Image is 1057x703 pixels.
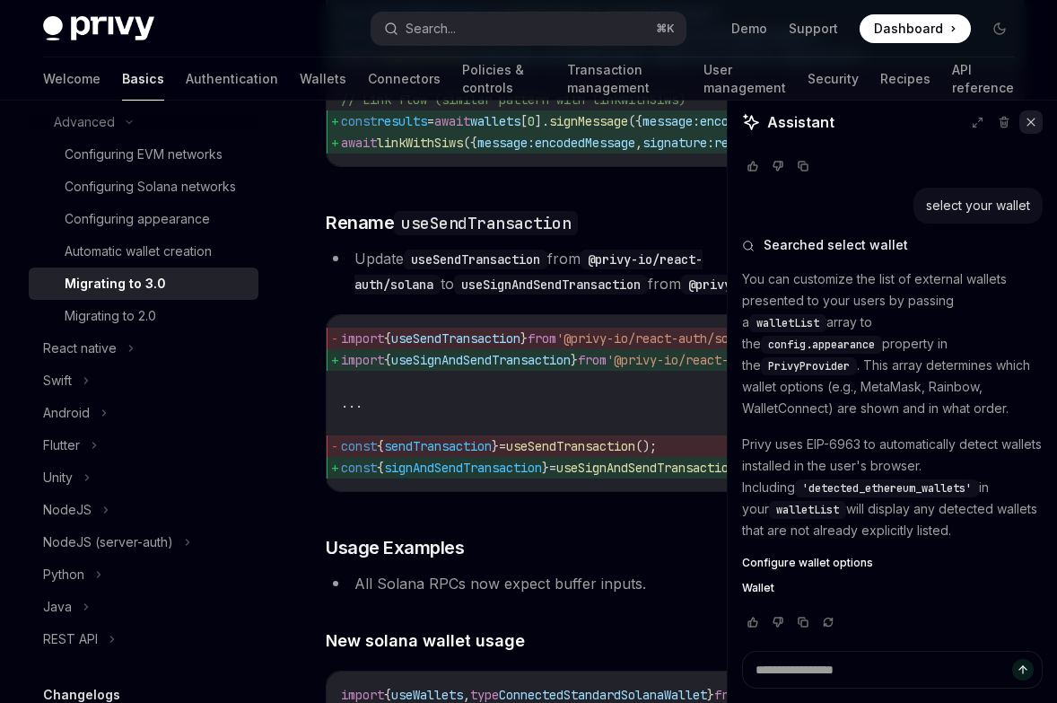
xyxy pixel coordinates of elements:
[628,113,642,129] span: ({
[535,113,549,129] span: ].
[742,157,764,175] button: Vote that response was good
[377,113,427,129] span: results
[326,571,1025,596] li: All Solana RPCs now expect buffer inputs.
[326,628,525,653] span: New solana wallet usage
[792,157,814,175] button: Copy chat response
[384,460,542,476] span: signAndSendTransaction
[341,460,377,476] span: const
[391,330,520,347] span: useSendTransaction
[656,22,675,36] span: ⌘ K
[742,613,764,631] button: Vote that response was good
[43,402,90,424] div: Android
[764,236,908,254] span: Searched select wallet
[767,111,834,133] span: Assistant
[520,113,528,129] span: [
[477,135,535,151] span: message:
[542,460,549,476] span: }
[341,395,363,411] span: ...
[384,352,391,368] span: {
[802,481,972,496] span: 'detected_ethereum_wallets'
[742,581,774,595] span: Wallet
[29,203,258,235] a: Configuring appearance
[731,20,767,38] a: Demo
[29,623,258,655] button: REST API
[635,438,657,454] span: ();
[371,13,686,45] button: Search...⌘K
[492,438,499,454] span: }
[776,503,839,517] span: walletList
[703,57,786,101] a: User management
[29,365,258,397] button: Swift
[528,330,556,347] span: from
[29,494,258,526] button: NodeJS
[29,591,258,623] button: Java
[43,435,80,456] div: Flutter
[377,438,384,454] span: {
[607,352,815,368] span: '@privy-io/react-auth/solana'
[29,429,258,461] button: Flutter
[29,397,258,429] button: Android
[43,467,73,488] div: Unity
[404,250,547,269] code: useSendTransaction
[635,135,642,151] span: ,
[549,113,628,129] span: signMessage
[43,499,92,521] div: NodeJS
[874,20,943,38] span: Dashboard
[499,438,506,454] span: =
[43,532,173,553] div: NodeJS (server-auth)
[341,113,377,129] span: const
[341,135,377,151] span: await
[742,556,873,570] span: Configure wallet options
[567,57,682,101] a: Transaction management
[29,526,258,558] button: NodeJS (server-auth)
[122,57,164,101] a: Basics
[789,20,838,38] a: Support
[65,241,212,262] div: Automatic wallet creation
[341,438,377,454] span: const
[43,16,154,41] img: dark logo
[880,57,930,101] a: Recipes
[29,171,258,203] a: Configuring Solana networks
[549,460,556,476] span: =
[463,135,477,151] span: ({
[341,352,384,368] span: import
[742,236,1043,254] button: Searched select wallet
[860,14,971,43] a: Dashboard
[681,275,889,294] code: @privy-io/react-auth/solana
[65,176,236,198] div: Configuring Solana networks
[742,556,1043,570] a: Configure wallet options
[43,628,98,650] div: REST API
[394,211,578,235] code: useSendTransaction
[43,57,100,101] a: Welcome
[578,352,607,368] span: from
[742,434,1043,541] p: Privy uses EIP-6963 to automatically detect wallets installed in the user's browser. Including in...
[528,113,535,129] span: 0
[391,352,571,368] span: useSignAndSendTransaction
[29,300,258,332] a: Migrating to 2.0
[642,113,700,129] span: message:
[767,157,789,175] button: Vote that response was not good
[384,438,492,454] span: sendTransaction
[520,330,528,347] span: }
[742,581,1043,595] a: Wallet
[952,57,1014,101] a: API reference
[43,338,117,359] div: React native
[556,460,736,476] span: useSignAndSendTransaction
[384,330,391,347] span: {
[535,135,635,151] span: encodedMessage
[434,113,470,129] span: await
[326,210,578,235] span: Rename
[470,113,520,129] span: wallets
[556,330,764,347] span: '@privy-io/react-auth/solana'
[768,338,875,352] span: config.appearance
[571,352,578,368] span: }
[506,438,635,454] span: useSendTransaction
[326,246,1025,296] li: Update from to from
[406,18,456,40] div: Search...
[341,330,384,347] span: import
[29,138,258,171] a: Configuring EVM networks
[368,57,441,101] a: Connectors
[742,268,1043,419] p: You can customize the list of external wallets presented to your users by passing a array to the ...
[817,613,839,631] button: Reload last chat
[29,558,258,591] button: Python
